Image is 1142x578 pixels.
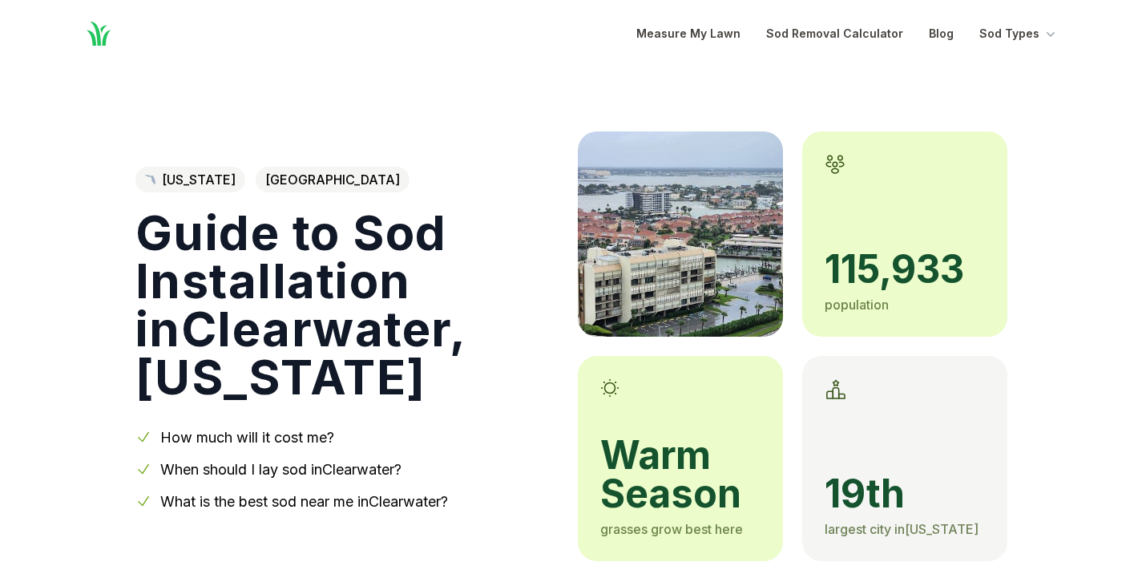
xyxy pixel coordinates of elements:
[825,521,979,537] span: largest city in [US_STATE]
[145,175,155,185] img: Florida state outline
[160,429,334,446] a: How much will it cost me?
[160,493,448,510] a: What is the best sod near me inClearwater?
[929,24,954,43] a: Blog
[600,521,743,537] span: grasses grow best here
[160,461,402,478] a: When should I lay sod inClearwater?
[135,167,245,192] a: [US_STATE]
[636,24,740,43] a: Measure My Lawn
[135,208,552,401] h1: Guide to Sod Installation in Clearwater , [US_STATE]
[256,167,410,192] span: [GEOGRAPHIC_DATA]
[979,24,1059,43] button: Sod Types
[825,250,985,289] span: 115,933
[600,436,761,513] span: warm season
[825,297,889,313] span: population
[766,24,903,43] a: Sod Removal Calculator
[825,475,985,513] span: 19th
[578,131,783,337] img: A picture of Clearwater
